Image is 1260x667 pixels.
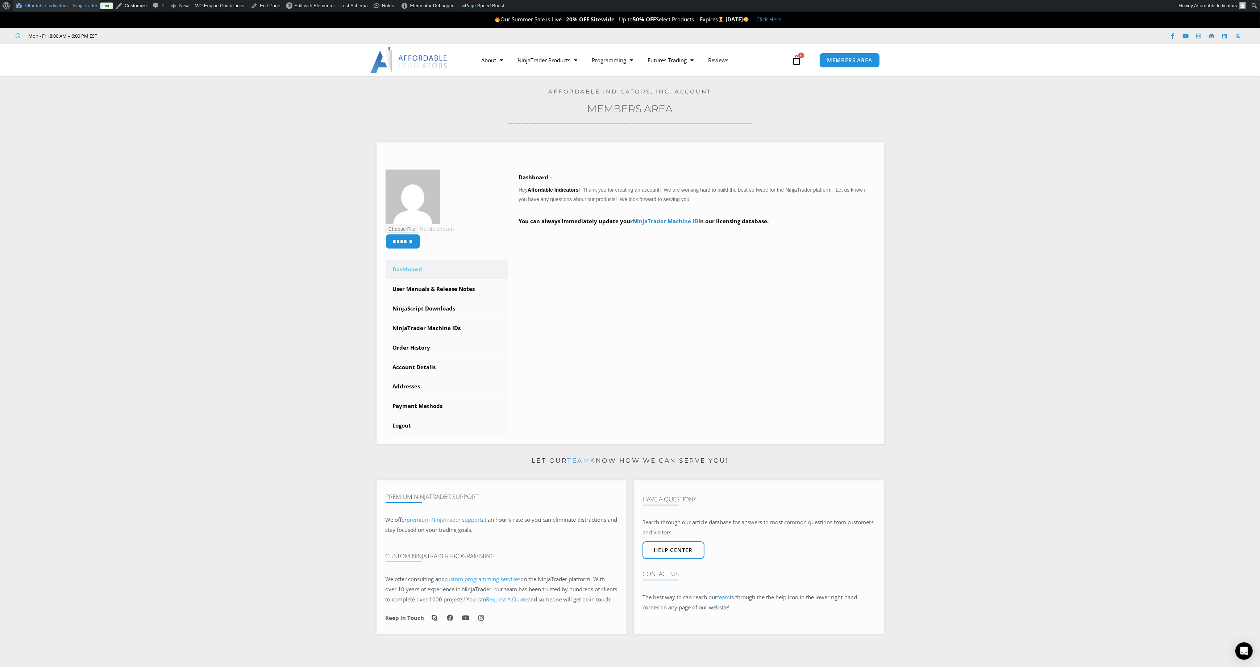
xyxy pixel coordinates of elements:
[633,16,656,23] strong: 50% OFF
[386,260,508,435] nav: Account pages
[386,516,617,533] span: at an hourly rate so you can eliminate distractions and stay focused on your trading goals.
[386,416,508,435] a: Logout
[386,614,424,621] h6: Keep in Touch
[641,52,701,68] a: Futures Trading
[567,457,590,464] a: team
[827,58,872,63] span: MEMBERS AREA
[519,217,769,225] strong: You can always immediately update your in our licensing database.
[108,32,216,39] iframe: Customer reviews powered by Trustpilot
[377,455,884,467] p: Let our know how we can serve you!
[407,516,482,523] a: premium NinjaTrader support
[386,319,508,338] a: NinjaTrader Machine IDs
[654,547,693,553] span: Help center
[386,553,617,560] h4: Custom NinjaTrader Programming
[566,16,589,23] strong: 20% OFF
[386,280,508,299] a: User Manuals & Release Notes
[643,517,875,538] p: Search through our article database for answers to most common questions from customers and visit...
[725,16,749,23] strong: [DATE]
[495,17,500,22] img: 🔥
[386,397,508,416] a: Payment Methods
[474,52,511,68] a: About
[743,17,749,22] img: 🌞
[819,53,880,68] a: MEMBERS AREA
[1235,642,1253,660] div: Open Intercom Messenger
[528,187,579,193] strong: Affordable Indicators
[718,17,724,22] img: ⌛
[100,3,113,9] a: Live
[548,88,712,95] a: Affordable Indicators, Inc. Account
[386,260,508,279] a: Dashboard
[386,170,440,224] img: f76b2c954c91ccb298ea17e82a9e6c3d168cdca6d2be3a111b29e2d6aa75f91f
[295,3,335,8] span: Edit with Elementor
[519,172,875,237] div: Hey ! Thank you for creating an account! We are working hard to build the best software for the N...
[633,217,698,225] a: NinjaTrader Machine ID
[486,596,528,603] a: Request A Quote
[445,575,521,583] a: custom programming services
[643,541,704,559] a: Help center
[370,47,448,73] img: LogoAI | Affordable Indicators – NinjaTrader
[386,377,508,396] a: Addresses
[386,299,508,318] a: NinjaScript Downloads
[591,16,615,23] strong: Sitewide
[386,516,407,523] span: We offer
[718,593,730,601] a: team
[701,52,736,68] a: Reviews
[756,16,781,23] a: Click Here
[386,575,617,603] span: on the NinjaTrader platform. With over 10 years of experience in NinjaTrader, our team has been t...
[798,53,804,58] span: 6
[643,570,875,578] h4: Contact Us
[587,103,673,115] a: Members Area
[643,592,875,613] p: The best way to can reach our is through the the help icon in the lower right-hand corner on any ...
[386,575,521,583] span: We offer consulting and
[1194,3,1237,8] span: Affordable Indicators
[494,16,725,23] span: Our Summer Sale is Live – – Up to Select Products – Expires
[386,493,617,500] h4: Premium NinjaTrader Support
[519,174,553,181] b: Dashboard –
[585,52,641,68] a: Programming
[27,32,97,40] span: Mon - Fri: 8:00 AM – 6:00 PM EST
[386,338,508,357] a: Order History
[643,496,875,503] h4: Have A Question?
[781,50,812,71] a: 6
[511,52,585,68] a: NinjaTrader Products
[474,52,790,68] nav: Menu
[386,358,508,377] a: Account Details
